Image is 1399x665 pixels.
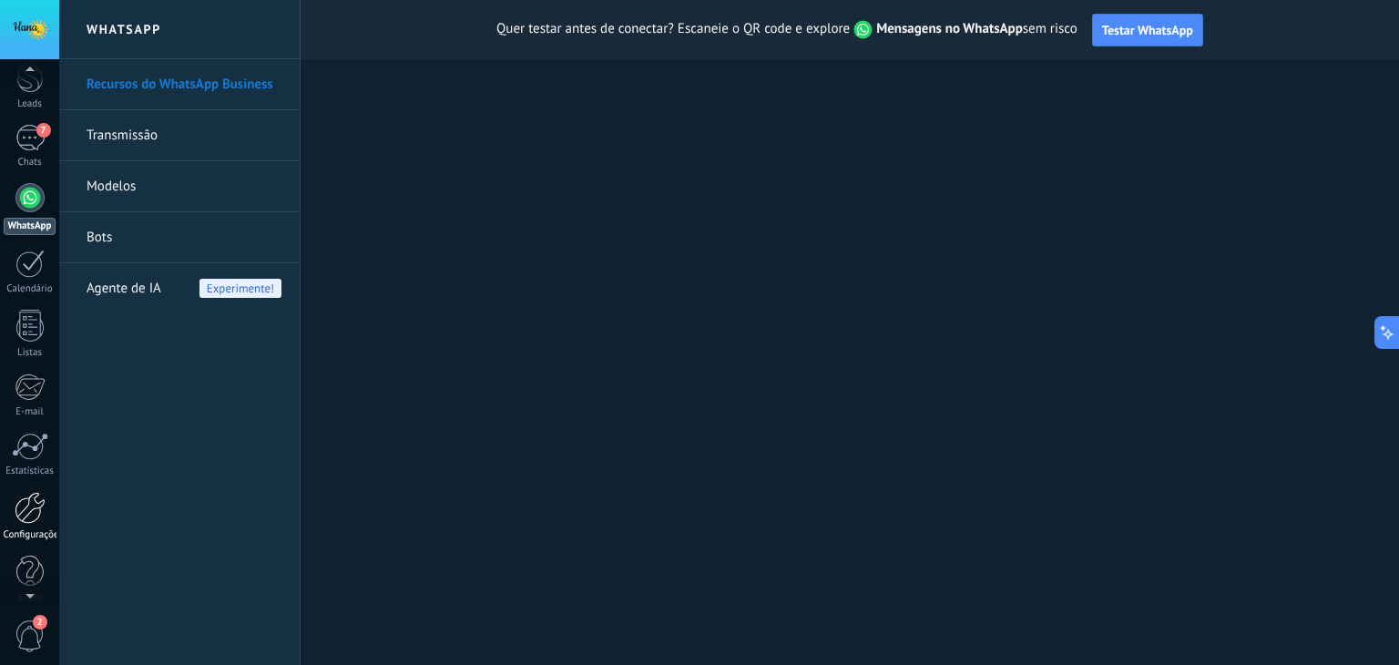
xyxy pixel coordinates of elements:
[87,263,161,314] span: Agente de IA
[1092,14,1203,46] button: Testar WhatsApp
[59,110,300,161] li: Transmissão
[4,157,56,169] div: Chats
[4,218,56,235] div: WhatsApp
[59,59,300,110] li: Recursos do WhatsApp Business
[36,123,51,138] span: 7
[87,212,281,263] a: Bots
[4,98,56,110] div: Leads
[59,263,300,313] li: Agente de IA
[87,59,281,110] a: Recursos do WhatsApp Business
[87,263,281,314] a: Agente de IAExperimente!
[496,20,1077,39] span: Quer testar antes de conectar? Escaneie o QR code e explore sem risco
[4,406,56,418] div: E-mail
[199,279,281,298] span: Experimente!
[87,161,281,212] a: Modelos
[1102,22,1193,38] span: Testar WhatsApp
[4,347,56,359] div: Listas
[4,283,56,295] div: Calendário
[87,110,281,161] a: Transmissão
[876,20,1023,37] strong: Mensagens no WhatsApp
[4,465,56,477] div: Estatísticas
[33,615,47,629] span: 2
[59,161,300,212] li: Modelos
[4,529,56,541] div: Configurações
[59,212,300,263] li: Bots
